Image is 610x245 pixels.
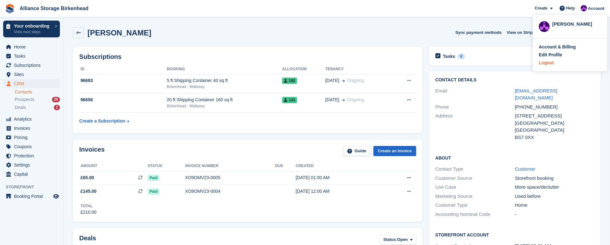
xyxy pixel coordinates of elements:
[588,5,604,12] span: Account
[581,5,587,11] img: Romilly Norton
[14,170,52,179] span: Capital
[54,105,60,110] div: 2
[435,78,594,83] h2: Contact Details
[3,79,60,88] a: menu
[515,175,594,182] div: Storefront booking
[296,161,382,171] th: Created
[325,77,339,84] span: [DATE]
[435,193,515,200] div: Marketing Source
[282,78,297,84] span: 182
[167,84,282,90] div: Birkenhead - Wallasey
[6,184,63,190] span: Storefront
[435,202,515,209] div: Customer Type
[14,52,52,60] span: Tasks
[5,4,15,13] img: stora-icon-8386f47178a22dfd0bd8f6a31ec36ba5ce8667c1dd55bd0f319d3a0aa187defe.svg
[167,103,282,109] div: Birkenhead - Wallasey
[3,142,60,151] a: menu
[325,97,339,103] span: [DATE]
[566,5,575,11] span: Help
[79,64,167,74] th: ID
[325,64,393,74] th: Tenancy
[3,124,60,133] a: menu
[435,211,515,218] div: Accounting Nominal Code
[515,134,594,141] div: BS7 0XX
[148,161,185,171] th: Status
[515,211,594,218] div: -
[275,161,296,171] th: Due
[3,170,60,179] a: menu
[3,21,60,37] a: Your onboarding View next steps
[185,161,275,171] th: Invoice number
[539,21,549,32] img: Romilly Norton
[435,112,515,141] div: Address
[282,97,297,103] span: 133
[3,70,60,79] a: menu
[539,60,554,66] div: Logout
[14,79,52,88] span: CRM
[347,78,364,83] span: Ongoing
[296,188,382,195] div: [DATE] 12:00 AM
[539,60,601,66] a: Logout
[79,146,105,156] h2: Invoices
[14,42,52,51] span: Home
[87,28,151,37] h2: [PERSON_NAME]
[14,124,52,133] span: Invoices
[79,53,416,60] h2: Subscriptions
[17,3,91,14] a: Alliance Storage Birkenhead
[15,89,60,95] a: Contacts
[80,203,97,209] div: Total
[515,127,594,134] div: [GEOGRAPHIC_DATA]
[3,52,60,60] a: menu
[14,160,52,169] span: Settings
[15,97,34,103] span: Prospects
[347,97,364,102] span: Ongoing
[14,70,52,79] span: Sites
[15,104,26,110] span: Deals
[3,160,60,169] a: menu
[80,174,94,181] span: £65.00
[515,166,535,172] a: Customer
[14,29,52,35] p: View next steps
[185,188,275,195] div: XO9OMV23-0004
[167,77,282,84] div: 5 ft Shipping Container 40 sq ft
[80,209,97,216] div: £210.00
[79,118,125,124] div: Create a Subscription
[535,5,547,11] span: Create
[458,53,465,59] div: 0
[3,192,60,201] a: menu
[515,88,557,101] a: [EMAIL_ADDRESS][DOMAIN_NAME]
[296,174,382,181] div: [DATE] 01:00 AM
[148,188,159,195] span: Paid
[380,235,416,245] button: Status: Open
[515,193,594,200] div: Used before
[14,133,52,142] span: Pricing
[504,27,543,38] a: View on Stripe
[14,151,52,160] span: Protection
[435,104,515,111] div: Phone
[539,44,576,50] div: Account & Billing
[282,64,325,74] th: Allocation
[3,151,60,160] a: menu
[455,27,502,38] button: Sync payment methods
[14,115,52,123] span: Analytics
[435,166,515,173] div: Contact Type
[79,97,167,103] div: 96656
[3,133,60,142] a: menu
[167,64,282,74] th: Booking
[3,42,60,51] a: menu
[14,61,52,70] span: Subscriptions
[3,115,60,123] a: menu
[515,184,594,191] div: More space/declutter
[507,29,535,36] span: View on Stripe
[383,236,397,243] span: Status:
[79,77,167,84] div: 96683
[435,175,515,182] div: Customer Source
[52,192,60,200] a: Preview store
[80,188,97,195] span: £145.00
[435,231,594,238] h2: Storefront Account
[167,97,282,103] div: 20 ft Shipping Container 160 sq ft
[515,120,594,127] div: [GEOGRAPHIC_DATA]
[15,104,60,111] a: Deals 2
[3,61,60,70] a: menu
[435,87,515,102] div: Email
